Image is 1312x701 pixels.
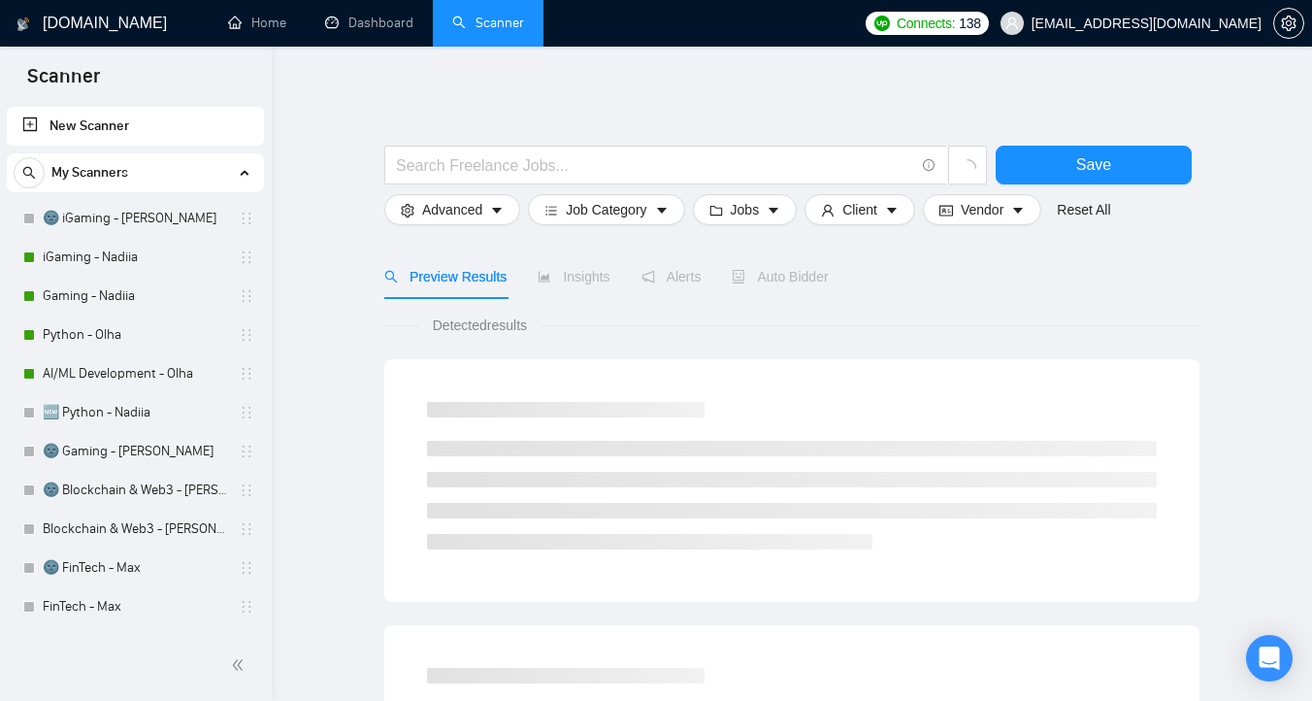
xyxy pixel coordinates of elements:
a: searchScanner [452,15,524,31]
span: setting [401,202,414,217]
a: 🌚 Gaming - [PERSON_NAME] [43,432,227,471]
span: My Scanners [51,153,128,192]
a: setting [1273,16,1304,31]
span: caret-down [490,202,504,217]
span: bars [544,202,558,217]
span: caret-down [1011,202,1025,217]
span: holder [239,250,254,265]
span: Preview Results [384,269,507,284]
span: Alerts [641,269,702,284]
a: 🌚 Blockchain & Web3 - [PERSON_NAME] [43,471,227,510]
span: Advanced [422,199,482,220]
span: area-chart [538,270,551,284]
span: caret-down [885,202,899,217]
span: search [384,270,398,284]
span: folder [709,202,723,217]
span: holder [239,366,254,382]
span: caret-down [767,202,780,217]
div: Open Intercom Messenger [1246,635,1293,682]
a: Python - Olha [43,316,227,354]
span: double-left [231,655,250,675]
span: holder [239,444,254,459]
span: Detected results [419,315,541,336]
span: holder [239,560,254,576]
span: Auto Bidder [732,269,828,284]
span: Jobs [731,199,760,220]
span: Connects: [897,13,955,34]
button: search [14,157,45,188]
span: Client [842,199,877,220]
a: Blockchain & Web3 - [PERSON_NAME] [43,510,227,549]
input: Search Freelance Jobs... [396,153,914,178]
span: holder [239,483,254,498]
button: userClientcaret-down [804,194,915,225]
img: logo [16,9,30,40]
li: New Scanner [7,107,264,146]
span: user [821,202,835,217]
span: notification [641,270,655,284]
span: user [1005,17,1019,30]
a: Gaming - Nadiia [43,277,227,316]
span: holder [239,405,254,420]
span: idcard [939,202,953,217]
span: search [15,166,44,180]
button: Save [996,146,1192,184]
span: Insights [538,269,609,284]
a: dashboardDashboard [325,15,413,31]
a: 🆕 Python - Nadiia [43,393,227,432]
span: caret-down [655,202,669,217]
a: iGaming - Nadiia [43,238,227,277]
a: FinTech - Max [43,587,227,626]
span: holder [239,211,254,226]
span: holder [239,327,254,343]
span: info-circle [923,159,935,172]
button: settingAdvancedcaret-down [384,194,520,225]
span: holder [239,288,254,304]
span: Save [1076,152,1111,177]
span: setting [1274,16,1303,31]
a: 🌚 Health - Max [43,626,227,665]
button: setting [1273,8,1304,39]
a: 🌚 FinTech - Max [43,549,227,587]
img: upwork-logo.png [874,16,890,31]
span: holder [239,599,254,615]
button: folderJobscaret-down [693,194,798,225]
a: AI/ML Development - Olha [43,354,227,393]
span: Vendor [961,199,1003,220]
span: robot [732,270,745,284]
span: 138 [959,13,980,34]
span: Job Category [566,199,646,220]
span: holder [239,521,254,537]
button: barsJob Categorycaret-down [528,194,684,225]
a: 🌚 iGaming - [PERSON_NAME] [43,199,227,238]
a: Reset All [1057,199,1110,220]
a: homeHome [228,15,286,31]
button: idcardVendorcaret-down [923,194,1041,225]
span: loading [959,159,976,177]
a: New Scanner [22,107,248,146]
span: Scanner [12,62,115,103]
